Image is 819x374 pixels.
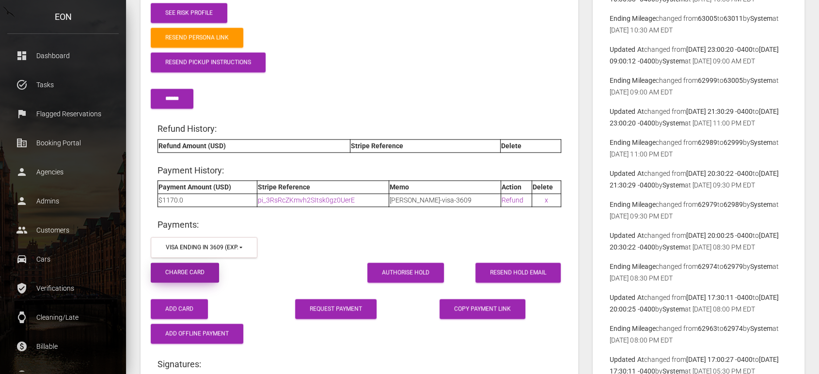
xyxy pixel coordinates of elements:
[151,324,243,343] button: Add Offline Payment
[258,196,355,204] a: pi_3RsRcZKmvh2SItsk0gz0UerE
[610,75,787,98] p: changed from to by at [DATE] 09:00 AM EDT
[610,168,787,191] p: changed from to by at [DATE] 09:30 PM EDT
[158,139,350,152] th: Refund Amount (USD)
[15,78,111,92] p: Tasks
[723,325,742,332] b: 62974
[723,201,742,208] b: 62989
[7,160,119,184] a: person Agencies
[500,139,561,152] th: Delete
[7,276,119,300] a: verified_user Verifications
[151,28,243,47] a: Resend Persona Link
[750,15,772,22] b: System
[166,243,238,251] div: visa ending in 3609 (exp. 8/2028)
[157,218,561,231] h4: Payments:
[545,196,548,204] a: x
[151,299,208,319] button: Add Card
[697,263,717,270] b: 62974
[157,123,561,135] h4: Refund History:
[15,48,111,63] p: Dashboard
[610,137,787,160] p: changed from to by at [DATE] 11:00 PM EDT
[532,180,561,193] th: Delete
[610,292,787,315] p: changed from to by at [DATE] 08:00 PM EDT
[750,77,772,84] b: System
[7,102,119,126] a: flag Flagged Reservations
[662,119,684,127] b: System
[7,189,119,213] a: person Admins
[610,108,644,115] b: Updated At
[15,136,111,150] p: Booking Portal
[723,263,742,270] b: 62979
[7,131,119,155] a: corporate_fare Booking Portal
[610,323,787,346] p: changed from to by at [DATE] 08:00 PM EDT
[686,356,752,363] b: [DATE] 17:00:27 -0400
[15,310,111,325] p: Cleaning/Late
[367,263,444,282] button: Authorise Hold
[610,46,644,53] b: Updated At
[257,180,389,193] th: Stripe Reference
[686,46,752,53] b: [DATE] 23:00:20 -0400
[389,180,501,193] th: Memo
[502,196,523,204] a: Refund
[610,15,655,22] b: Ending Mileage
[15,252,111,266] p: Cars
[15,339,111,354] p: Billable
[610,356,644,363] b: Updated At
[151,263,219,282] button: Charge Card
[610,13,787,36] p: changed from to by at [DATE] 10:30 AM EDT
[686,294,752,301] b: [DATE] 17:30:11 -0400
[610,201,655,208] b: Ending Mileage
[662,181,684,189] b: System
[7,247,119,271] a: drive_eta Cars
[151,52,266,72] a: Resend Pickup Instructions
[15,281,111,296] p: Verifications
[686,232,752,239] b: [DATE] 20:00:25 -0400
[7,305,119,329] a: watch Cleaning/Late
[697,139,717,146] b: 62989
[157,164,561,176] h4: Payment History:
[7,218,119,242] a: people Customers
[610,139,655,146] b: Ending Mileage
[15,194,111,208] p: Admins
[295,299,377,319] a: Request Payment
[697,77,717,84] b: 62999
[7,334,119,358] a: paid Billable
[7,44,119,68] a: dashboard Dashboard
[686,170,752,177] b: [DATE] 20:30:22 -0400
[697,15,717,22] b: 63005
[610,106,787,129] p: changed from to by at [DATE] 11:00 PM EDT
[750,139,772,146] b: System
[662,305,684,313] b: System
[723,77,742,84] b: 63005
[750,201,772,208] b: System
[610,325,655,332] b: Ending Mileage
[610,230,787,253] p: changed from to by at [DATE] 08:30 PM EDT
[610,263,655,270] b: Ending Mileage
[158,180,257,193] th: Payment Amount (USD)
[662,243,684,251] b: System
[662,57,684,65] b: System
[697,201,717,208] b: 62979
[389,193,501,206] td: [PERSON_NAME]-visa-3609
[750,325,772,332] b: System
[610,294,644,301] b: Updated At
[723,15,742,22] b: 63011
[610,77,655,84] b: Ending Mileage
[151,237,257,258] button: visa ending in 3609 (exp. 8/2028)
[750,263,772,270] b: System
[501,180,532,193] th: Action
[697,325,717,332] b: 62963
[475,263,561,282] a: Resend Hold Email
[7,73,119,97] a: task_alt Tasks
[610,199,787,222] p: changed from to by at [DATE] 09:30 PM EDT
[610,232,644,239] b: Updated At
[610,44,787,67] p: changed from to by at [DATE] 09:00 AM EDT
[157,358,561,370] h4: Signatures:
[440,299,525,319] button: Copy payment link
[158,193,257,206] td: $1170.0
[15,223,111,237] p: Customers
[723,139,742,146] b: 62999
[610,261,787,284] p: changed from to by at [DATE] 08:30 PM EDT
[350,139,500,152] th: Stripe Reference
[15,165,111,179] p: Agencies
[151,3,227,23] a: See Risk Profile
